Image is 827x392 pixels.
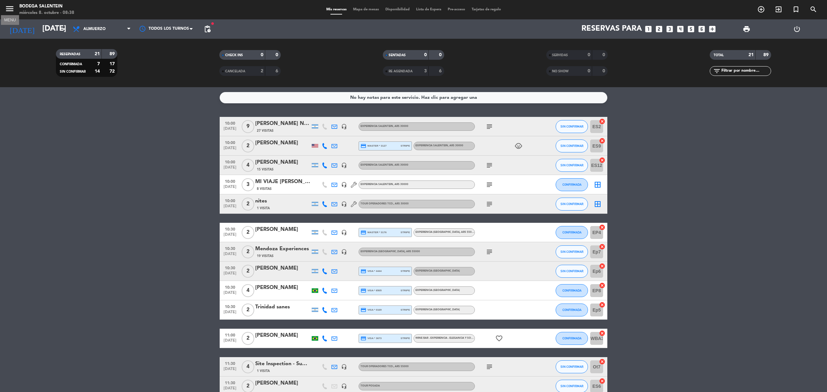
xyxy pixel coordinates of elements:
[242,139,254,152] span: 2
[556,178,588,191] button: CONFIRMADA
[599,224,605,231] i: cancel
[361,335,366,341] i: credit_card
[341,182,347,188] i: headset_mic
[448,144,463,147] span: , ARS 30000
[708,25,717,33] i: add_box
[341,364,347,370] i: headset_mic
[242,226,254,239] span: 2
[486,363,493,371] i: subject
[257,167,274,172] span: 15 Visitas
[222,379,238,386] span: 11:30
[361,164,408,166] span: Experiencia Salentein
[560,125,583,128] span: SIN CONFIRMAR
[222,127,238,134] span: [DATE]
[552,54,568,57] span: SERVIDAS
[361,143,387,149] span: master * 3127
[560,269,583,273] span: SIN CONFIRMAR
[242,284,254,297] span: 4
[222,331,238,338] span: 11:00
[415,337,511,339] span: WINE BAR - EXPERIENCIA - ELEGANCIA Y SOFISTICACIÓN DE VALLE DE UCO
[242,159,254,172] span: 4
[562,231,581,234] span: CONFIRMADA
[562,289,581,292] span: CONFIRMADA
[242,245,254,258] span: 2
[257,206,270,211] span: 1 Visita
[599,282,605,289] i: cancel
[361,335,382,341] span: visa * 3673
[599,118,605,125] i: cancel
[341,249,347,255] i: headset_mic
[110,52,116,56] strong: 89
[361,230,387,235] span: master * 3176
[581,25,642,34] span: Reservas para
[655,25,663,33] i: looks_two
[393,365,409,368] span: , ARS 55000
[225,54,243,57] span: CHECK INS
[255,264,310,273] div: [PERSON_NAME]
[486,200,493,208] i: subject
[257,186,272,191] span: 8 Visitas
[460,231,475,233] span: , ARS 55000
[255,379,310,387] div: [PERSON_NAME]
[255,119,310,128] div: [PERSON_NAME] Nites travel
[393,125,408,128] span: , ARS 30000
[97,62,100,66] strong: 7
[341,230,347,235] i: headset_mic
[556,332,588,345] button: CONFIRMADA
[588,69,590,73] strong: 0
[594,200,602,208] i: border_all
[222,139,238,146] span: 10:00
[5,4,15,16] button: menu
[560,144,583,148] span: SIN CONFIRMAR
[261,53,263,57] strong: 0
[361,250,420,253] span: Experiencia [GEOGRAPHIC_DATA]
[556,304,588,316] button: CONFIRMADA
[222,367,238,374] span: [DATE]
[599,378,605,384] i: cancel
[556,245,588,258] button: SIN CONFIRMAR
[341,383,347,389] i: headset_mic
[350,94,477,101] div: No hay notas para este servicio. Haz clic para agregar una
[242,178,254,191] span: 3
[401,336,410,340] span: stripe
[697,25,706,33] i: looks_6
[599,358,605,365] i: cancel
[401,308,410,312] span: stripe
[599,157,605,163] i: cancel
[486,181,493,189] i: subject
[222,264,238,271] span: 10:30
[562,308,581,312] span: CONFIRMADA
[361,202,409,205] span: Tour operadores tco.
[361,125,408,128] span: Experiencia Salentein
[486,123,493,130] i: subject
[599,138,605,144] i: cancel
[599,302,605,308] i: cancel
[810,5,817,13] i: search
[361,268,366,274] i: credit_card
[242,360,254,373] span: 4
[713,67,721,75] i: filter_list
[562,183,581,186] span: CONFIRMADA
[676,25,685,33] i: looks_4
[556,198,588,211] button: SIN CONFIRMAR
[401,144,410,148] span: stripe
[255,284,310,292] div: [PERSON_NAME]
[222,197,238,204] span: 10:00
[772,19,822,39] div: LOG OUT
[255,178,310,186] div: MI VIAJE [PERSON_NAME][GEOGRAPHIC_DATA]
[413,8,445,11] span: Lista de Espera
[242,198,254,211] span: 2
[222,303,238,310] span: 10:30
[793,25,801,33] i: power_settings_new
[515,142,522,150] i: child_care
[255,225,310,234] div: [PERSON_NAME]
[594,181,602,189] i: border_all
[222,204,238,211] span: [DATE]
[665,25,674,33] i: looks_3
[255,331,310,340] div: [PERSON_NAME]
[424,53,427,57] strong: 0
[60,70,86,73] span: SIN CONFIRMAR
[255,303,310,311] div: Trinidad sanes
[204,25,211,33] span: pending_actions
[361,230,366,235] i: credit_card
